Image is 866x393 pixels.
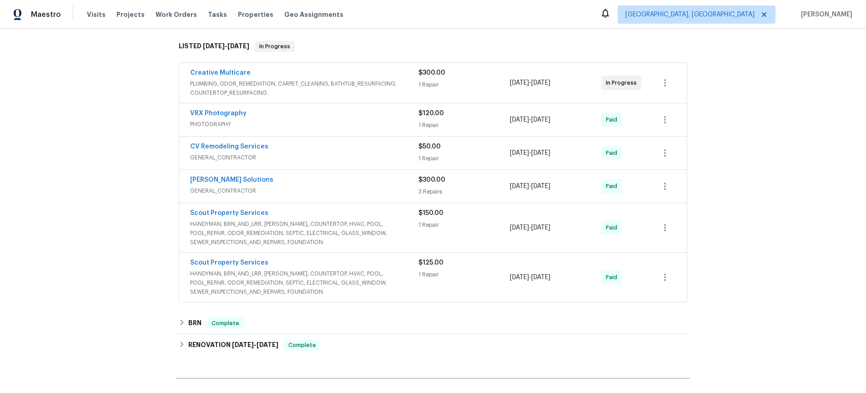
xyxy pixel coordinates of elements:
[256,42,294,51] span: In Progress
[418,154,510,163] div: 1 Repair
[203,43,249,49] span: -
[418,220,510,230] div: 1 Repair
[531,150,550,156] span: [DATE]
[179,41,249,52] h6: LISTED
[510,223,550,232] span: -
[190,210,268,216] a: Scout Property Services
[190,120,418,129] span: PHOTOGRAPHY
[257,342,278,348] span: [DATE]
[606,115,621,124] span: Paid
[510,150,529,156] span: [DATE]
[232,342,278,348] span: -
[510,274,529,281] span: [DATE]
[531,117,550,123] span: [DATE]
[418,143,441,150] span: $50.00
[190,269,418,296] span: HANDYMAN, BRN_AND_LRR, [PERSON_NAME], COUNTERTOP, HVAC, POOL, POOL_REPAIR, ODOR_REMEDIATION, SEPT...
[510,115,550,124] span: -
[190,143,268,150] a: CV Remodeling Services
[190,186,418,195] span: GENERAL_CONTRACTOR
[31,10,61,19] span: Maestro
[531,183,550,189] span: [DATE]
[418,177,445,183] span: $300.00
[190,79,418,97] span: PLUMBING, ODOR_REMEDIATION, CARPET_CLEANING, BATHTUB_RESURFACING, COUNTERTOP_RESURFACING
[510,182,550,191] span: -
[510,148,550,158] span: -
[510,225,529,231] span: [DATE]
[203,43,225,49] span: [DATE]
[606,223,621,232] span: Paid
[418,110,444,117] span: $120.00
[208,319,243,328] span: Complete
[190,260,268,266] a: Scout Property Services
[190,153,418,162] span: GENERAL_CONTRACTOR
[190,219,418,247] span: HANDYMAN, BRN_AND_LRR, [PERSON_NAME], COUNTERTOP, HVAC, POOL, POOL_REPAIR, ODOR_REMEDIATION, SEPT...
[156,10,197,19] span: Work Orders
[606,78,640,87] span: In Progress
[418,260,443,266] span: $125.00
[531,274,550,281] span: [DATE]
[176,312,690,334] div: BRN Complete
[531,80,550,86] span: [DATE]
[188,318,201,329] h6: BRN
[510,273,550,282] span: -
[510,78,550,87] span: -
[418,270,510,279] div: 1 Repair
[606,182,621,191] span: Paid
[232,342,254,348] span: [DATE]
[190,110,247,117] a: VRX Photography
[418,210,443,216] span: $150.00
[510,117,529,123] span: [DATE]
[190,177,273,183] a: [PERSON_NAME] Solutions
[606,148,621,158] span: Paid
[606,273,621,282] span: Paid
[227,43,249,49] span: [DATE]
[418,80,510,89] div: 1 Repair
[285,341,320,350] span: Complete
[116,10,145,19] span: Projects
[625,10,755,19] span: [GEOGRAPHIC_DATA], [GEOGRAPHIC_DATA]
[188,340,278,351] h6: RENOVATION
[418,187,510,196] div: 3 Repairs
[87,10,106,19] span: Visits
[510,80,529,86] span: [DATE]
[531,225,550,231] span: [DATE]
[418,121,510,130] div: 1 Repair
[176,32,690,61] div: LISTED [DATE]-[DATE]In Progress
[418,70,445,76] span: $300.00
[238,10,273,19] span: Properties
[284,10,343,19] span: Geo Assignments
[190,70,251,76] a: Creative Multicare
[176,334,690,356] div: RENOVATION [DATE]-[DATE]Complete
[797,10,852,19] span: [PERSON_NAME]
[208,11,227,18] span: Tasks
[510,183,529,189] span: [DATE]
